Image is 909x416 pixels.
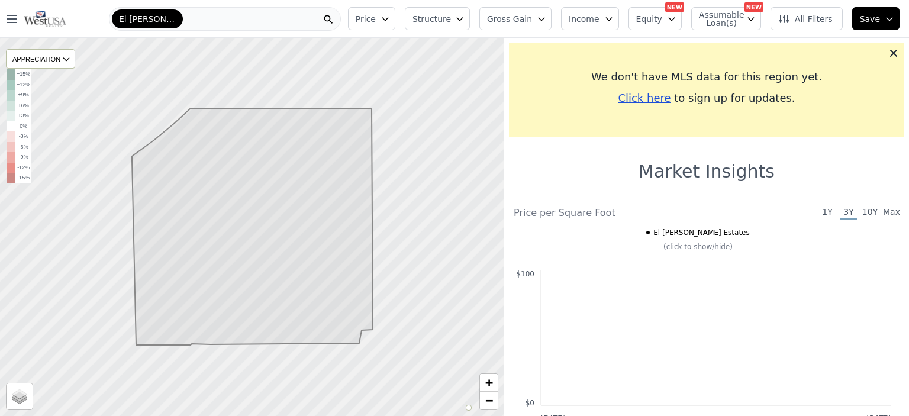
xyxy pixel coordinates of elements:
[665,2,684,12] div: NEW
[15,111,31,121] td: +3%
[516,270,534,278] text: $100
[15,90,31,101] td: +9%
[7,383,33,409] a: Layers
[628,7,682,30] button: Equity
[119,13,176,25] span: El [PERSON_NAME] Estates
[15,101,31,111] td: +6%
[569,13,599,25] span: Income
[6,49,75,69] div: APPRECIATION
[480,374,498,392] a: Zoom in
[691,7,761,30] button: Assumable Loan(s)
[653,228,749,237] span: El [PERSON_NAME] Estates
[479,7,552,30] button: Gross Gain
[15,163,31,173] td: -12%
[883,206,900,220] span: Max
[505,242,891,251] div: (click to show/hide)
[405,7,470,30] button: Structure
[561,7,619,30] button: Income
[860,13,880,25] span: Save
[744,2,763,12] div: NEW
[15,80,31,91] td: +12%
[771,7,843,30] button: All Filters
[862,206,878,220] span: 10Y
[15,69,31,80] td: +15%
[356,13,376,25] span: Price
[518,69,895,85] div: We don't have MLS data for this region yet.
[15,131,31,142] td: -3%
[699,11,737,27] span: Assumable Loan(s)
[24,11,66,27] img: Pellego
[485,375,493,390] span: +
[348,7,395,30] button: Price
[840,206,857,220] span: 3Y
[15,173,31,183] td: -15%
[15,142,31,153] td: -6%
[485,393,493,408] span: −
[636,13,662,25] span: Equity
[618,92,671,104] span: Click here
[412,13,450,25] span: Structure
[15,152,31,163] td: -9%
[487,13,532,25] span: Gross Gain
[480,392,498,409] a: Zoom out
[15,121,31,132] td: 0%
[852,7,900,30] button: Save
[514,206,707,220] div: Price per Square Foot
[819,206,836,220] span: 1Y
[518,90,895,107] div: to sign up for updates.
[639,161,775,182] h1: Market Insights
[526,399,534,407] text: $0
[778,13,833,25] span: All Filters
